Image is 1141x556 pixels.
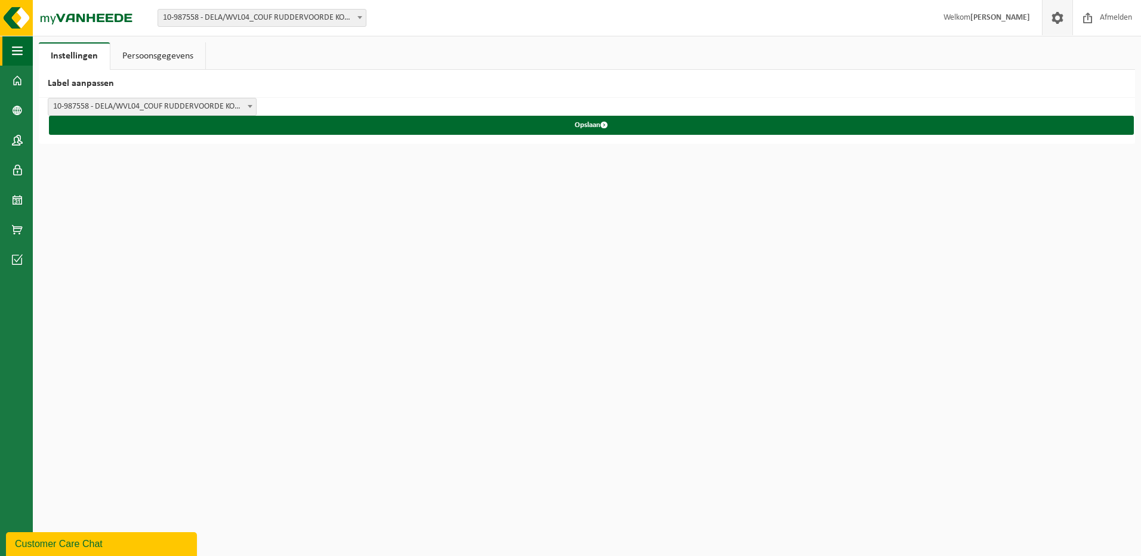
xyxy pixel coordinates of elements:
[158,10,366,26] span: 10-987558 - DELA/WVL04_COUF RUDDERVOORDE KORTRIJKSESTRAAT - RUDDERVOORDE
[49,116,1134,135] button: Opslaan
[970,13,1030,22] strong: [PERSON_NAME]
[110,42,205,70] a: Persoonsgegevens
[6,530,199,556] iframe: chat widget
[39,70,1135,98] h2: Label aanpassen
[48,98,257,116] span: 10-987558 - DELA/WVL04_COUF RUDDERVOORDE KORTRIJKSESTRAAT - RUDDERVOORDE
[39,42,110,70] a: Instellingen
[48,98,256,115] span: 10-987558 - DELA/WVL04_COUF RUDDERVOORDE KORTRIJKSESTRAAT - RUDDERVOORDE
[158,9,366,27] span: 10-987558 - DELA/WVL04_COUF RUDDERVOORDE KORTRIJKSESTRAAT - RUDDERVOORDE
